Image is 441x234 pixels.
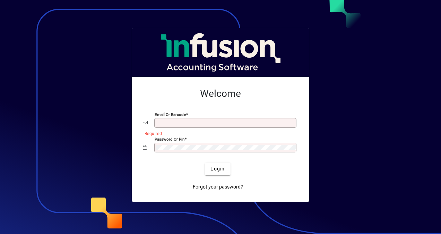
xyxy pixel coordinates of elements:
h2: Welcome [143,88,298,100]
span: Login [210,165,225,173]
mat-error: Required [145,129,293,137]
button: Login [205,163,230,175]
mat-label: Password or Pin [155,136,184,141]
span: Forgot your password? [193,183,243,191]
a: Forgot your password? [190,181,246,193]
mat-label: Email or Barcode [155,112,186,117]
